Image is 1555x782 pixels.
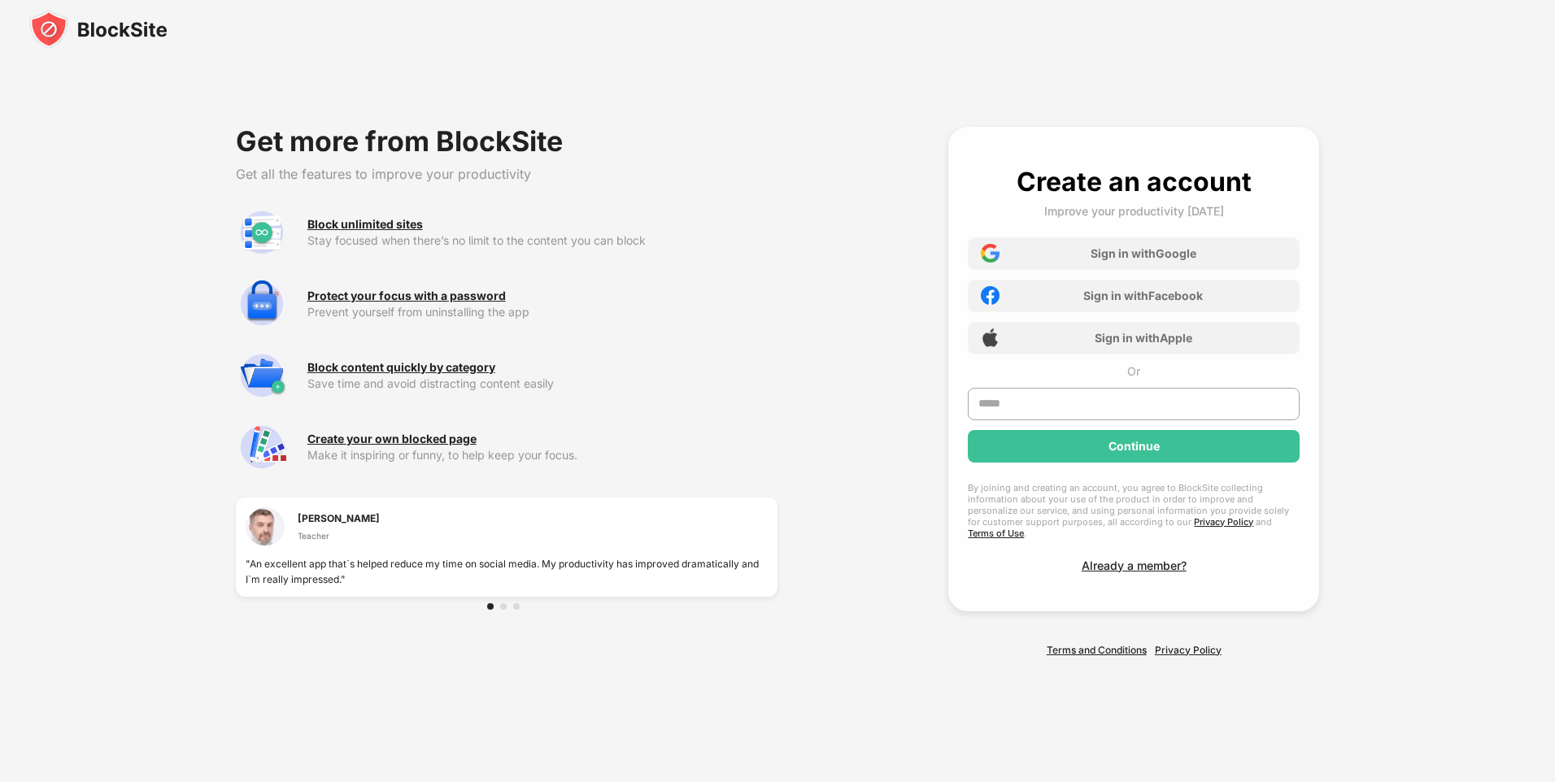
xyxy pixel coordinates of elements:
[981,286,1000,305] img: facebook-icon.png
[307,449,777,462] div: Make it inspiring or funny, to help keep your focus.
[968,528,1024,539] a: Terms of Use
[246,507,285,546] img: testimonial-1.jpg
[236,206,288,258] img: premium-unlimited-blocklist.svg
[307,289,506,302] div: Protect your focus with a password
[307,306,777,319] div: Prevent yourself from uninstalling the app
[981,328,1000,347] img: apple-icon.png
[298,529,380,542] div: Teacher
[1155,644,1222,656] a: Privacy Policy
[1082,558,1187,572] div: Already a member?
[236,350,288,402] img: premium-category.svg
[1044,204,1224,218] div: Improve your productivity [DATE]
[1047,644,1147,656] a: Terms and Conditions
[307,377,777,390] div: Save time and avoid distracting content easily
[246,556,768,587] div: "An excellent app that`s helped reduce my time on social media. My productivity has improved dram...
[236,421,288,473] img: premium-customize-block-page.svg
[307,432,477,445] div: Create your own blocked page
[981,244,1000,263] img: google-icon.png
[307,361,495,374] div: Block content quickly by category
[236,127,777,156] div: Get more from BlockSite
[236,278,288,330] img: premium-password-protection.svg
[1091,246,1196,260] div: Sign in with Google
[298,510,380,526] div: [PERSON_NAME]
[1017,166,1252,198] div: Create an account
[1083,289,1203,302] div: Sign in with Facebook
[968,482,1300,539] div: By joining and creating an account, you agree to BlockSite collecting information about your use ...
[29,10,168,49] img: blocksite-icon-black.svg
[1127,364,1140,378] div: Or
[1095,331,1192,345] div: Sign in with Apple
[1109,440,1160,453] div: Continue
[236,166,777,182] div: Get all the features to improve your productivity
[307,234,777,247] div: Stay focused when there’s no limit to the content you can block
[1194,516,1253,528] a: Privacy Policy
[307,218,423,231] div: Block unlimited sites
